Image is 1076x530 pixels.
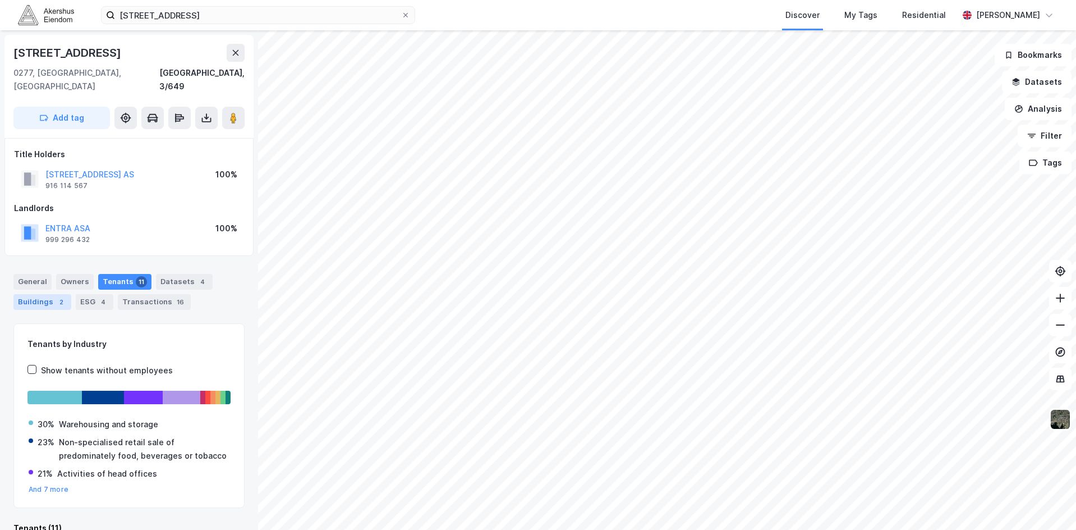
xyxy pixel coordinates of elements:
div: 30% [38,418,54,431]
div: Discover [785,8,820,22]
div: Datasets [156,274,213,290]
div: [PERSON_NAME] [976,8,1040,22]
div: Tenants by Industry [27,337,231,351]
div: Activities of head offices [57,467,157,481]
input: Search by address, cadastre, landlords, tenants or people [115,7,401,24]
img: 9k= [1050,409,1071,430]
button: Analysis [1005,98,1072,120]
div: 11 [136,276,147,287]
div: Tenants [98,274,151,290]
div: 100% [215,168,237,181]
div: Landlords [14,202,244,215]
button: Datasets [1002,71,1072,93]
div: 4 [98,296,109,308]
div: 2 [56,296,67,308]
button: Tags [1019,152,1072,174]
iframe: Chat Widget [1020,476,1076,530]
div: 16 [174,296,186,308]
div: 916 114 567 [45,181,88,190]
button: Add tag [13,107,110,129]
div: Residential [902,8,946,22]
div: My Tags [844,8,877,22]
div: ESG [76,294,113,310]
div: 100% [215,222,237,235]
div: Non-specialised retail sale of predominately food, beverages or tobacco [59,436,229,463]
div: Owners [56,274,94,290]
div: [GEOGRAPHIC_DATA], 3/649 [159,66,245,93]
div: Buildings [13,294,71,310]
img: akershus-eiendom-logo.9091f326c980b4bce74ccdd9f866810c.svg [18,5,74,25]
div: 4 [197,276,208,287]
button: Bookmarks [995,44,1072,66]
div: 0277, [GEOGRAPHIC_DATA], [GEOGRAPHIC_DATA] [13,66,159,93]
div: [STREET_ADDRESS] [13,44,123,62]
div: General [13,274,52,290]
button: And 7 more [29,485,68,494]
div: Kontrollprogram for chat [1020,476,1076,530]
div: 999 296 432 [45,235,90,244]
div: Show tenants without employees [41,364,173,377]
div: Title Holders [14,148,244,161]
div: Transactions [118,294,191,310]
div: 21% [38,467,53,481]
div: Warehousing and storage [59,418,158,431]
button: Filter [1018,125,1072,147]
div: 23% [38,436,54,449]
